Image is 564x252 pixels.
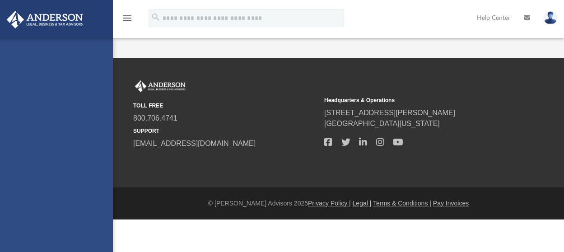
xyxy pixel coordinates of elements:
a: [STREET_ADDRESS][PERSON_NAME] [324,109,455,117]
a: Pay Invoices [433,200,469,207]
a: [GEOGRAPHIC_DATA][US_STATE] [324,120,440,127]
a: Privacy Policy | [308,200,351,207]
i: menu [122,13,133,23]
small: TOLL FREE [133,102,318,110]
img: Anderson Advisors Platinum Portal [4,11,86,28]
img: Anderson Advisors Platinum Portal [133,80,187,92]
small: Headquarters & Operations [324,96,509,104]
a: Terms & Conditions | [373,200,431,207]
a: 800.706.4741 [133,114,177,122]
a: [EMAIL_ADDRESS][DOMAIN_NAME] [133,140,256,147]
small: SUPPORT [133,127,318,135]
img: User Pic [544,11,557,24]
a: Legal | [353,200,372,207]
a: menu [122,17,133,23]
div: © [PERSON_NAME] Advisors 2025 [113,199,564,208]
i: search [151,12,161,22]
